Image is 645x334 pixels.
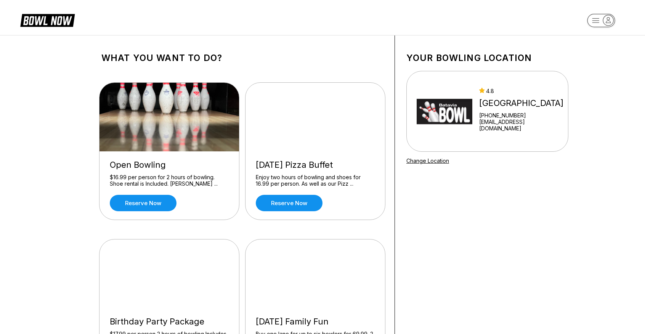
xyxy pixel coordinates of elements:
h1: What you want to do? [101,53,383,63]
img: Wednesday Pizza Buffet [245,83,386,151]
div: 4.8 [479,88,565,94]
img: Friday Family Fun [245,239,386,308]
a: Change Location [406,157,449,164]
a: Reserve now [110,195,176,211]
div: [DATE] Pizza Buffet [256,160,375,170]
a: Reserve now [256,195,322,211]
img: Batavia Bowl [417,83,472,140]
img: Open Bowling [99,83,240,151]
div: [DATE] Family Fun [256,316,375,327]
div: $16.99 per person for 2 hours of bowling. Shoe rental is Included. [PERSON_NAME] ... [110,174,229,187]
h1: Your bowling location [406,53,568,63]
div: [PHONE_NUMBER] [479,112,565,119]
div: [GEOGRAPHIC_DATA] [479,98,565,108]
div: Open Bowling [110,160,229,170]
img: Birthday Party Package [99,239,240,308]
div: Birthday Party Package [110,316,229,327]
a: [EMAIL_ADDRESS][DOMAIN_NAME] [479,119,565,132]
div: Enjoy two hours of bowling and shoes for 16.99 per person. As well as our Pizz ... [256,174,375,187]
